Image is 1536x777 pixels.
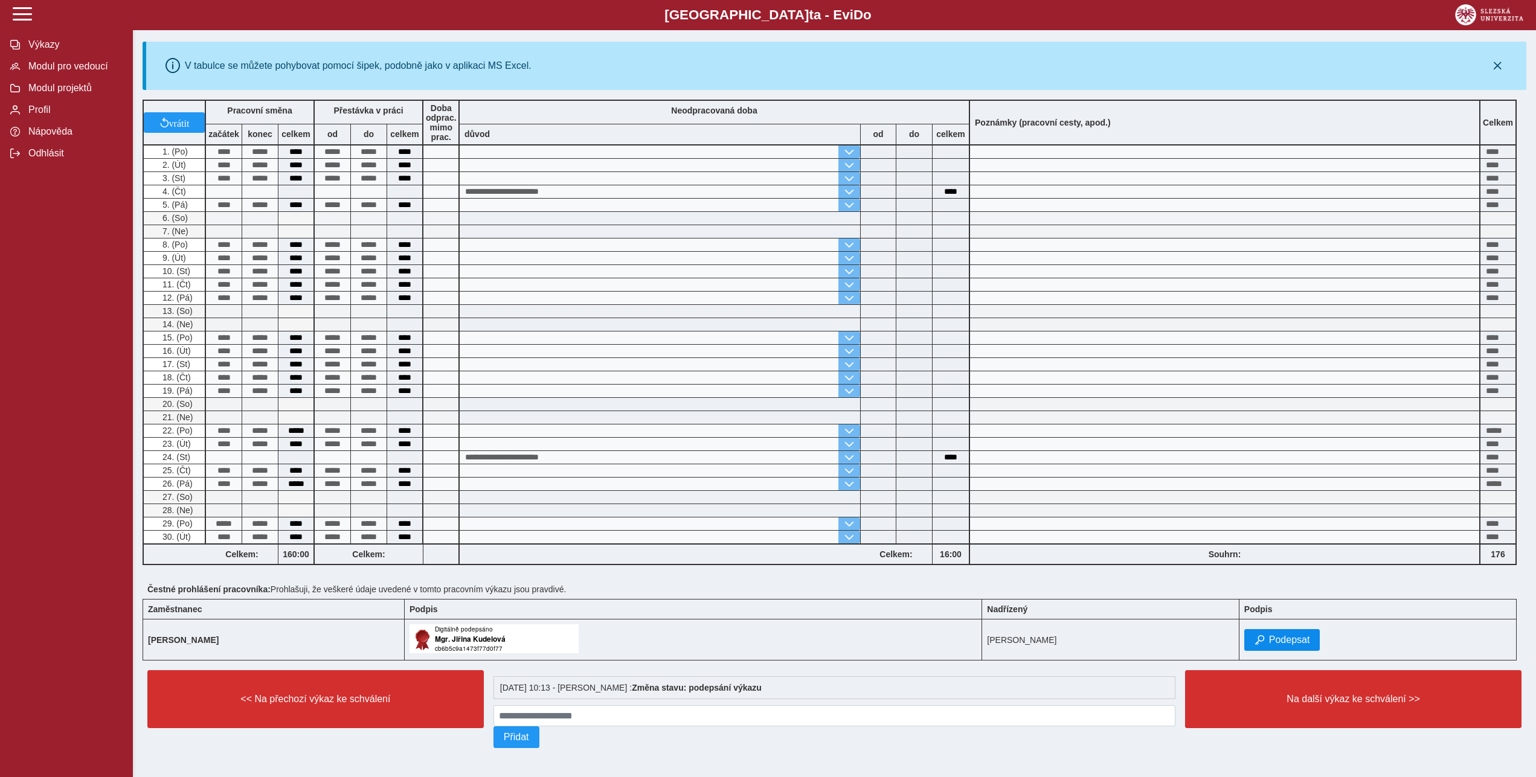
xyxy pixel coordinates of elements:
[160,426,193,435] span: 22. (Po)
[206,549,278,559] b: Celkem:
[1195,694,1511,705] span: Na další výkaz ke schválení >>
[144,112,205,133] button: vrátit
[632,683,762,692] b: Změna stavu: podepsání výkazu
[970,118,1116,127] b: Poznámky (pracovní cesty, apod.)
[160,519,193,528] span: 29. (Po)
[169,118,190,127] span: vrátit
[25,83,123,94] span: Modul projektů
[147,670,484,728] button: << Na přechozí výkaz ke schválení
[25,104,123,115] span: Profil
[160,346,191,356] span: 16. (Út)
[387,129,422,139] b: celkem
[185,60,532,71] div: V tabulce se můžete pohybovat pomocí šipek, podobně jako v aplikaci MS Excel.
[861,129,896,139] b: od
[160,253,186,263] span: 9. (Út)
[982,619,1239,660] td: [PERSON_NAME]
[504,732,529,743] span: Přidat
[160,160,186,170] span: 2. (Út)
[160,399,193,409] span: 20. (So)
[147,584,271,594] b: Čestné prohlášení pracovníka:
[860,549,932,559] b: Celkem:
[160,439,191,449] span: 23. (Út)
[410,604,438,614] b: Podpis
[160,505,193,515] span: 28. (Ne)
[987,604,1027,614] b: Nadřízený
[351,129,387,139] b: do
[493,726,539,748] button: Přidat
[1269,635,1310,645] span: Podepsat
[933,549,969,559] b: 16:00
[25,148,123,159] span: Odhlásit
[1244,629,1320,651] button: Podepsat
[25,61,123,72] span: Modul pro vedoucí
[315,549,423,559] b: Celkem:
[25,39,123,50] span: Výkazy
[160,213,188,223] span: 6. (So)
[148,604,202,614] b: Zaměstnanec
[493,676,1176,699] div: [DATE] 10:13 - [PERSON_NAME] :
[933,129,969,139] b: celkem
[160,492,193,502] span: 27. (So)
[158,694,474,705] span: << Na přechozí výkaz ke schválení
[278,549,313,559] b: 160:00
[333,106,403,115] b: Přestávka v práci
[464,129,490,139] b: důvod
[1480,549,1515,559] b: 176
[278,129,313,139] b: celkem
[1244,604,1273,614] b: Podpis
[143,580,1526,599] div: Prohlašuji, že veškeré údaje uvedené v tomto pracovním výkazu jsou pravdivé.
[863,7,872,22] span: o
[160,240,188,249] span: 8. (Po)
[160,200,188,209] span: 5. (Pá)
[160,452,190,462] span: 24. (St)
[1455,4,1523,25] img: logo_web_su.png
[160,319,193,329] span: 14. (Ne)
[160,333,193,342] span: 15. (Po)
[160,386,193,395] span: 19. (Pá)
[206,129,242,139] b: začátek
[148,635,219,645] b: [PERSON_NAME]
[160,173,185,183] span: 3. (St)
[160,226,188,236] span: 7. (Ne)
[1185,670,1522,728] button: Na další výkaz ke schválení >>
[160,465,191,475] span: 25. (Čt)
[410,624,579,653] img: Digitálně podepsáno uživatelem
[160,306,193,316] span: 13. (So)
[25,126,123,137] span: Nápověda
[160,187,186,196] span: 4. (Čt)
[227,106,292,115] b: Pracovní směna
[809,7,813,22] span: t
[160,373,191,382] span: 18. (Čt)
[242,129,278,139] b: konec
[896,129,932,139] b: do
[160,293,193,302] span: 12. (Pá)
[671,106,757,115] b: Neodpracovaná doba
[315,129,350,139] b: od
[1209,549,1241,559] b: Souhrn:
[160,412,193,422] span: 21. (Ne)
[160,479,193,488] span: 26. (Pá)
[1483,118,1513,127] b: Celkem
[160,147,188,156] span: 1. (Po)
[853,7,863,22] span: D
[160,266,190,276] span: 10. (St)
[426,103,457,142] b: Doba odprac. mimo prac.
[160,280,191,289] span: 11. (Čt)
[36,7,1500,23] b: [GEOGRAPHIC_DATA] a - Evi
[160,532,191,542] span: 30. (Út)
[160,359,190,369] span: 17. (St)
